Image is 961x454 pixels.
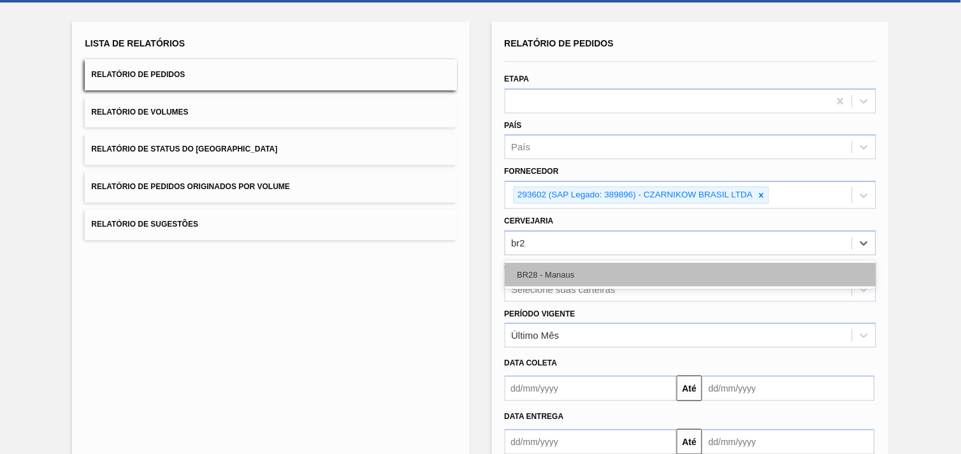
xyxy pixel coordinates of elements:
button: Relatório de Volumes [85,97,456,128]
span: Data Entrega [505,412,564,421]
input: dd/mm/yyyy [702,376,875,401]
label: Cervejaria [505,216,554,225]
div: Último Mês [512,330,560,341]
label: País [505,121,522,130]
div: Selecione suas carteiras [512,284,616,295]
input: dd/mm/yyyy [505,376,677,401]
button: Relatório de Sugestões [85,209,456,240]
div: BR28 - Manaus [505,263,876,287]
label: Fornecedor [505,167,559,176]
div: País [512,142,531,153]
button: Relatório de Pedidos [85,59,456,90]
button: Relatório de Pedidos Originados por Volume [85,171,456,202]
span: Relatório de Volumes [91,108,188,117]
span: Relatório de Pedidos [505,38,614,48]
span: Lista de Relatórios [85,38,185,48]
span: Relatório de Pedidos Originados por Volume [91,182,290,191]
label: Etapa [505,74,530,83]
button: Relatório de Status do [GEOGRAPHIC_DATA] [85,134,456,165]
div: 293602 (SAP Legado: 389896) - CZARNIKOW BRASIL LTDA [514,187,755,203]
span: Data coleta [505,358,558,367]
button: Até [677,376,702,401]
span: Relatório de Status do [GEOGRAPHIC_DATA] [91,145,277,153]
label: Período Vigente [505,309,575,318]
span: Relatório de Sugestões [91,220,198,229]
span: Relatório de Pedidos [91,70,185,79]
